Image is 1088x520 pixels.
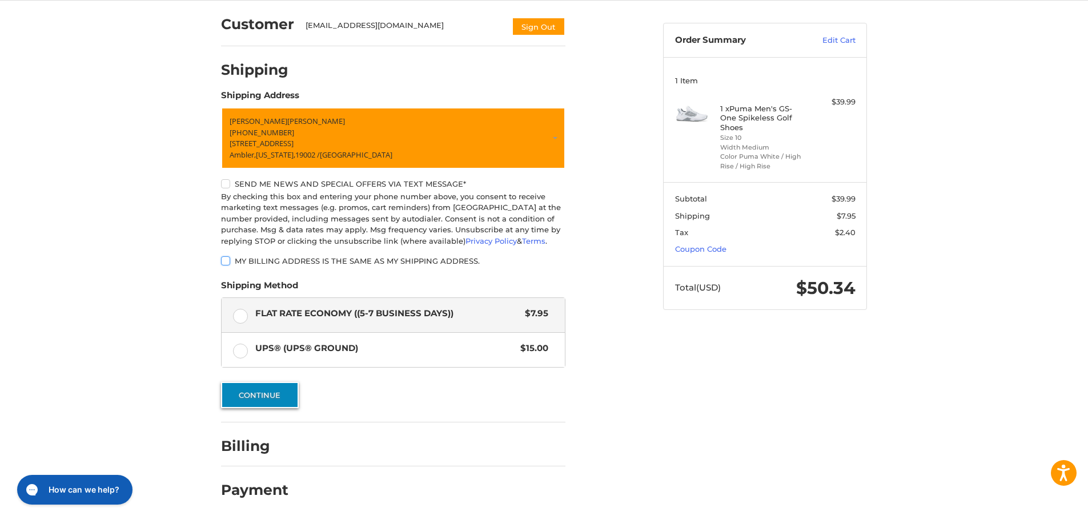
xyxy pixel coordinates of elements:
label: My billing address is the same as my shipping address. [221,256,565,265]
span: $7.95 [519,307,548,320]
span: Flat Rate Economy ((5-7 Business Days)) [255,307,520,320]
span: [GEOGRAPHIC_DATA] [320,150,392,160]
li: Width Medium [720,143,808,152]
button: Sign Out [512,17,565,36]
span: $50.34 [796,277,856,299]
span: [US_STATE], [256,150,295,160]
span: Subtotal [675,194,707,203]
h2: Payment [221,481,288,499]
button: Continue [221,382,299,408]
span: $2.40 [835,228,856,237]
h4: 1 x Puma Men's GS-One Spikeless Golf Shoes [720,104,808,132]
span: 19002 / [295,150,320,160]
a: Enter or select a different address [221,107,565,169]
span: $39.99 [832,194,856,203]
span: Shipping [675,211,710,220]
span: [PERSON_NAME] [287,116,345,126]
span: Tax [675,228,688,237]
span: $15.00 [515,342,548,355]
span: UPS® (UPS® Ground) [255,342,515,355]
div: By checking this box and entering your phone number above, you consent to receive marketing text ... [221,191,565,247]
a: Edit Cart [798,35,856,46]
li: Color Puma White / High Rise / High Rise [720,152,808,171]
span: [PHONE_NUMBER] [230,127,294,138]
span: [STREET_ADDRESS] [230,138,294,148]
legend: Shipping Address [221,89,299,107]
span: Total (USD) [675,282,721,293]
a: Privacy Policy [465,236,517,245]
span: $7.95 [837,211,856,220]
a: Terms [522,236,545,245]
h2: Shipping [221,61,288,79]
div: $39.99 [810,96,856,108]
span: Ambler, [230,150,256,160]
span: [PERSON_NAME] [230,116,287,126]
h3: 1 Item [675,76,856,85]
div: [EMAIL_ADDRESS][DOMAIN_NAME] [306,20,501,36]
label: Send me news and special offers via text message* [221,179,565,188]
legend: Shipping Method [221,279,298,297]
h3: Order Summary [675,35,798,46]
h2: Customer [221,15,294,33]
h2: Billing [221,437,288,455]
iframe: Gorgias live chat messenger [11,471,136,509]
a: Coupon Code [675,244,726,253]
li: Size 10 [720,133,808,143]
